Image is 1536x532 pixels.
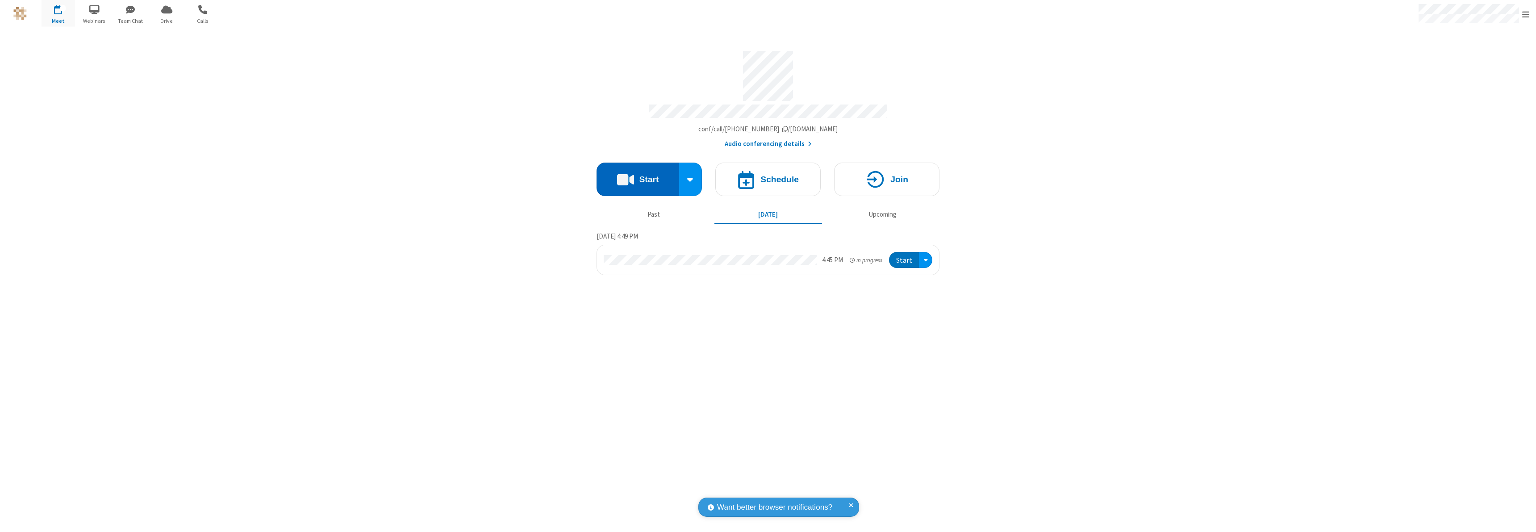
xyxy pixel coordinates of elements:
div: Start conference options [679,163,702,196]
button: Audio conferencing details [725,139,812,149]
button: Upcoming [829,206,936,223]
button: Copy my meeting room linkCopy my meeting room link [698,124,838,134]
button: Past [600,206,708,223]
span: Copy my meeting room link [698,125,838,133]
span: Drive [150,17,184,25]
h4: Join [890,175,908,184]
h4: Start [639,175,659,184]
span: Meet [42,17,75,25]
button: Start [889,252,919,268]
button: [DATE] [714,206,822,223]
section: Today's Meetings [597,231,939,276]
button: Join [834,163,939,196]
div: 1 [60,5,66,12]
img: QA Selenium DO NOT DELETE OR CHANGE [13,7,27,20]
div: Open menu [919,252,932,268]
span: [DATE] 4:49 PM [597,232,638,240]
span: Team Chat [114,17,147,25]
span: Webinars [78,17,111,25]
em: in progress [850,256,882,264]
button: Start [597,163,679,196]
div: 4:45 PM [822,255,843,265]
span: Want better browser notifications? [717,502,832,513]
span: Calls [186,17,220,25]
button: Schedule [715,163,821,196]
section: Account details [597,44,939,149]
h4: Schedule [760,175,799,184]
